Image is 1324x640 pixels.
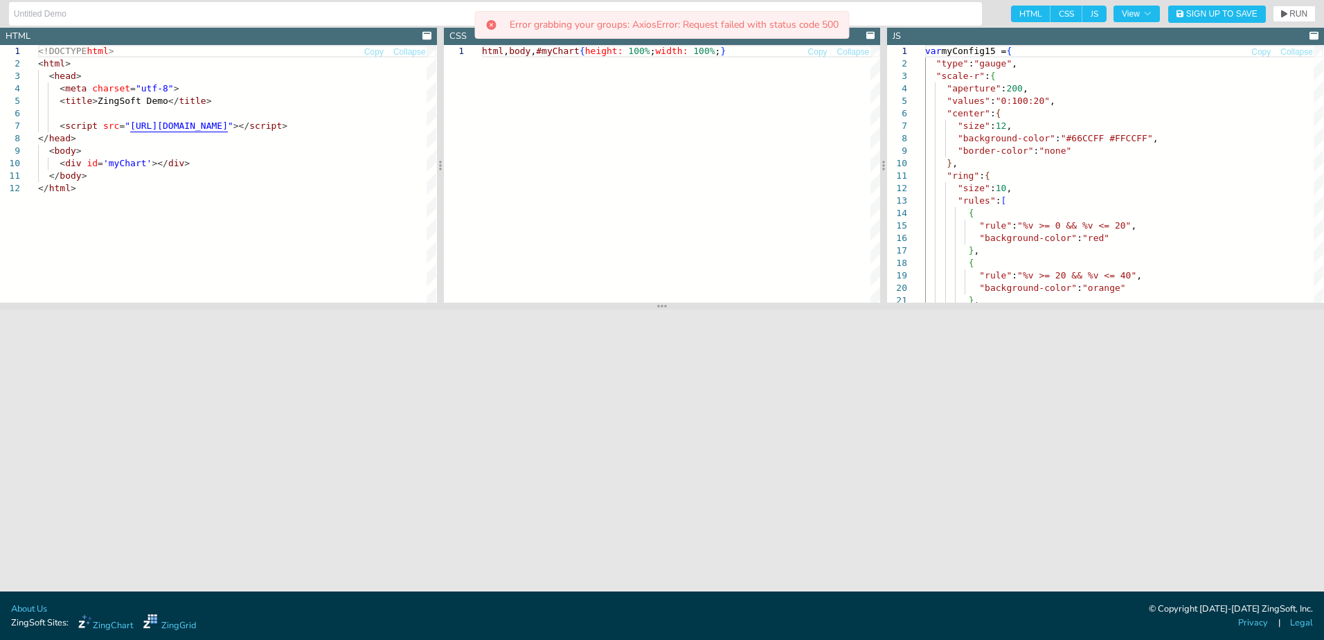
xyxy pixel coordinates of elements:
[184,158,190,168] span: >
[887,57,907,70] div: 2
[947,108,991,118] span: "center"
[693,46,715,56] span: 100%
[996,108,1001,118] span: {
[1012,220,1018,231] span: :
[206,96,212,106] span: >
[974,295,980,305] span: ,
[650,46,655,56] span: ;
[1050,96,1055,106] span: ,
[887,145,907,157] div: 9
[76,71,82,81] span: >
[1061,133,1153,143] span: "#66CCFF #FFCCFF"
[87,46,108,56] span: html
[1137,270,1143,281] span: ,
[1012,58,1018,69] span: ,
[990,96,996,106] span: :
[509,46,530,56] span: body
[82,170,87,181] span: >
[1034,145,1039,156] span: :
[1017,220,1131,231] span: "%v >= 0 && %v <= 20"
[655,46,688,56] span: width:
[1082,6,1107,22] span: JS
[143,614,196,632] a: ZingGrid
[996,195,1001,206] span: :
[179,96,206,106] span: title
[1001,83,1007,94] span: :
[947,83,1001,94] span: "aperture"
[584,46,623,56] span: height:
[38,183,49,193] span: </
[1280,46,1314,59] button: Collapse
[887,95,907,107] div: 5
[65,158,81,168] span: div
[980,283,1077,293] span: "background-color"
[996,121,1007,131] span: 12
[887,70,907,82] div: 3
[364,46,384,59] button: Copy
[1007,183,1012,193] span: ,
[536,46,580,56] span: #myChart
[925,46,941,56] span: var
[38,58,44,69] span: <
[990,183,996,193] span: :
[1055,133,1061,143] span: :
[887,232,907,245] div: 16
[103,158,152,168] span: 'myChart'
[78,614,133,632] a: ZingChart
[92,83,130,94] span: charset
[130,121,228,131] span: [URL][DOMAIN_NAME]
[98,158,103,168] span: =
[11,616,69,630] span: ZingSoft Sites:
[14,3,977,25] input: Untitled Demo
[985,170,990,181] span: {
[996,183,1007,193] span: 10
[60,170,81,181] span: body
[980,170,985,181] span: :
[510,20,839,30] p: Error grabbing your groups: AxiosError: Request failed with status code 500
[393,46,427,59] button: Collapse
[444,45,464,57] div: 1
[887,195,907,207] div: 13
[233,121,249,131] span: ></
[60,158,65,168] span: <
[980,220,1012,231] span: "rule"
[60,96,65,106] span: <
[887,220,907,232] div: 15
[985,71,990,81] span: :
[990,108,996,118] span: :
[1039,145,1072,156] span: "none"
[1007,121,1012,131] span: ,
[98,96,168,106] span: ZingSoft Demo
[887,82,907,95] div: 4
[887,107,907,120] div: 6
[1122,10,1152,18] span: View
[49,133,71,143] span: head
[1131,220,1137,231] span: ,
[119,121,125,131] span: =
[887,120,907,132] div: 7
[893,30,901,43] div: JS
[958,145,1034,156] span: "border-color"
[60,83,65,94] span: <
[969,58,974,69] span: :
[628,46,650,56] span: 100%
[1238,616,1268,630] a: Privacy
[958,121,990,131] span: "size"
[1278,616,1280,630] span: |
[1153,133,1158,143] span: ,
[1273,6,1316,22] button: RUN
[449,30,467,43] div: CSS
[249,121,282,131] span: script
[228,121,233,131] span: "
[990,71,996,81] span: {
[136,83,174,94] span: "utf-8"
[49,170,60,181] span: </
[1251,48,1271,56] span: Copy
[38,133,49,143] span: </
[887,157,907,170] div: 10
[969,208,974,218] span: {
[1001,195,1007,206] span: [
[887,245,907,257] div: 17
[808,48,827,56] span: Copy
[1251,46,1271,59] button: Copy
